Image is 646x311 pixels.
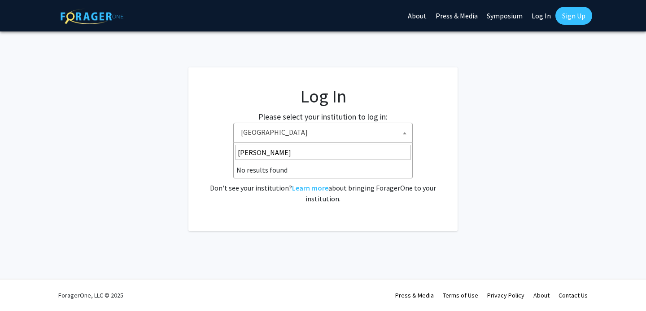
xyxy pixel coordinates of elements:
li: No results found [234,162,412,178]
div: ForagerOne, LLC © 2025 [58,280,123,311]
input: Search [236,145,410,160]
a: Privacy Policy [487,291,524,299]
a: Terms of Use [443,291,478,299]
span: Baylor University [233,123,413,143]
label: Please select your institution to log in: [258,111,388,123]
a: Contact Us [559,291,588,299]
div: No account? . Don't see your institution? about bringing ForagerOne to your institution. [206,161,440,204]
img: ForagerOne Logo [61,9,123,24]
a: Press & Media [395,291,434,299]
a: Learn more about bringing ForagerOne to your institution [292,183,328,192]
a: Sign Up [555,7,592,25]
iframe: Chat [7,271,38,304]
span: Baylor University [237,123,412,142]
a: About [533,291,550,299]
h1: Log In [206,85,440,107]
